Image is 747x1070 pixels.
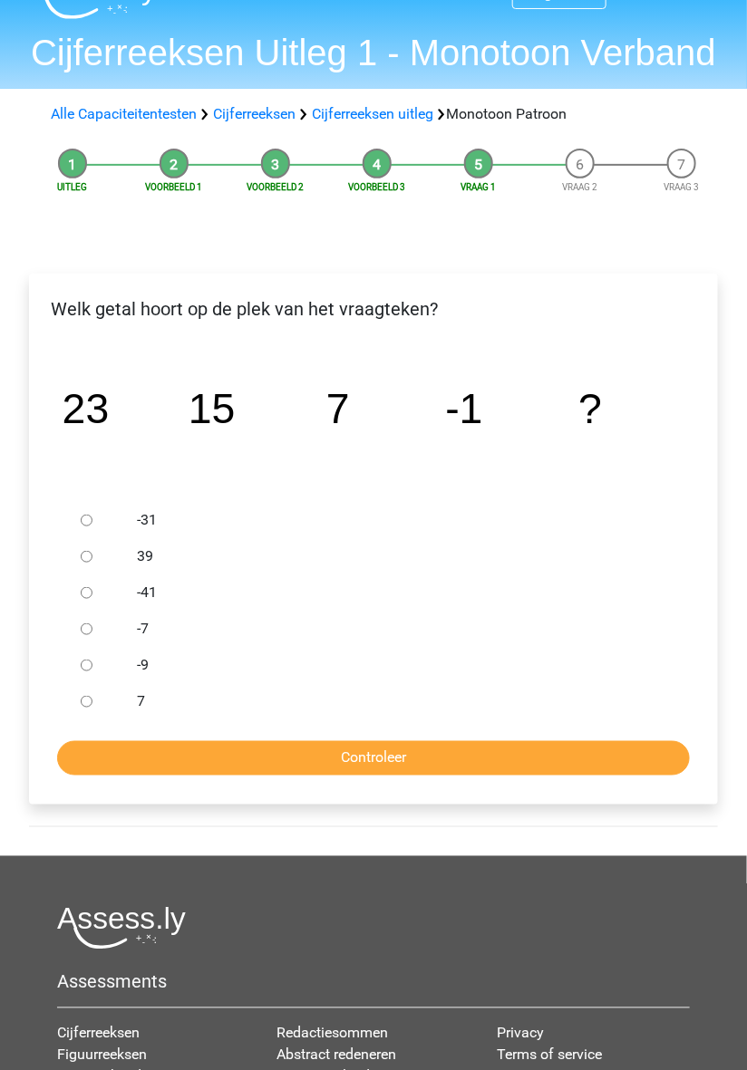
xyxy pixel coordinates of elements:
a: Voorbeeld 1 [146,182,203,192]
div: Monotoon Patroon [44,103,703,125]
label: -9 [137,654,660,676]
input: Controleer [57,741,690,776]
tspan: ? [578,385,602,432]
label: 39 [137,545,660,567]
img: Assessly logo [57,907,186,950]
a: Terms of service [497,1046,602,1064]
label: -41 [137,582,660,603]
a: Alle Capaciteitentesten [51,105,197,122]
a: Vraag 2 [563,182,598,192]
a: Vraag 3 [665,182,700,192]
a: Vraag 1 [461,182,497,192]
tspan: 7 [326,385,350,432]
a: Figuurreeksen [57,1046,147,1064]
p: Welk getal hoort op de plek van het vraagteken? [44,295,703,323]
a: Abstract redeneren [277,1046,397,1064]
h1: Cijferreeksen Uitleg 1 - Monotoon Verband [14,31,733,74]
a: Uitleg [58,182,88,192]
label: 7 [137,690,660,712]
a: Voorbeeld 3 [349,182,406,192]
a: Privacy [497,1025,544,1042]
tspan: 23 [63,385,110,432]
a: Cijferreeksen [57,1025,140,1042]
h5: Assessments [57,971,690,993]
tspan: 15 [189,385,236,432]
tspan: -1 [445,385,482,432]
label: -31 [137,509,660,531]
a: Cijferreeksen uitleg [312,105,433,122]
a: Voorbeeld 2 [247,182,305,192]
label: -7 [137,618,660,640]
a: Redactiesommen [277,1025,389,1042]
a: Cijferreeksen [213,105,296,122]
